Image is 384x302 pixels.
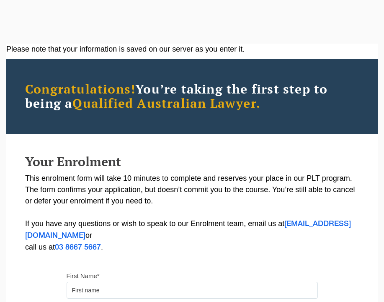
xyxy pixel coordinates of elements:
[25,221,351,239] a: [EMAIL_ADDRESS][DOMAIN_NAME]
[25,82,359,111] h2: You’re taking the first step to being a
[25,173,359,253] p: This enrolment form will take 10 minutes to complete and reserves your place in our PLT program. ...
[25,155,359,169] h2: Your Enrolment
[55,244,101,251] a: 03 8667 5667
[67,272,100,280] label: First Name*
[67,282,318,299] input: First name
[25,81,135,97] span: Congratulations!
[72,95,260,112] span: Qualified Australian Lawyer.
[6,44,378,55] div: Please note that your information is saved on our server as you enter it.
